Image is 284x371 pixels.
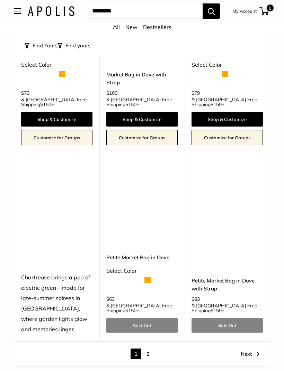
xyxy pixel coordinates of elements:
a: Customize for Groups [192,130,263,145]
a: Sold Out [192,318,263,333]
span: $79 [192,90,200,96]
a: Next [241,349,259,359]
span: & [GEOGRAPHIC_DATA] Free Shipping + [192,303,263,313]
span: $63 [106,296,115,302]
a: Petite Market Bag in DovePetite Market Bag in Dove [106,171,178,242]
a: Shop & Customize [106,112,178,127]
span: $83 [192,296,200,302]
span: $100 [106,90,117,96]
a: Sold Out [106,318,178,333]
span: & [GEOGRAPHIC_DATA] Free Shipping + [106,303,178,313]
div: Select Color [21,60,92,70]
a: Shop & Customize [21,112,92,127]
a: Bestsellers [143,24,171,30]
span: $79 [21,90,29,96]
span: 1 [131,349,141,359]
button: Open menu [14,8,21,14]
input: Search... [87,3,203,19]
a: Customize for Groups [106,130,178,145]
span: 0 [267,4,274,11]
a: Shop & Customize [192,112,263,127]
span: $150 [125,101,136,108]
a: New [125,24,137,30]
a: Petite Market Bag in Dove with StrapPetite Market Bag in Dove with Strap [192,171,263,242]
span: $150 [211,101,222,108]
div: Chartreuse brings a pop of electric green—made for late-summer soirées in [GEOGRAPHIC_DATA], wher... [21,272,92,334]
span: $150 [40,101,51,108]
span: & [GEOGRAPHIC_DATA] Free Shipping + [106,97,178,107]
span: $150 [125,307,136,314]
button: Search [203,3,220,19]
img: Apolis [28,6,74,16]
button: Find Yours [25,41,57,50]
div: Select Color [192,60,263,70]
span: & [GEOGRAPHIC_DATA] Free Shipping + [192,97,263,107]
a: Market Bag in Dove with Strap [106,71,178,87]
span: & [GEOGRAPHIC_DATA] Free Shipping + [21,97,92,107]
a: Customize for Groups [21,130,92,145]
span: $150 [211,307,222,314]
a: My Account [232,7,257,15]
a: Petite Market Bag in Dove with Strap [192,277,263,293]
button: Filter collection [57,41,90,50]
a: 0 [260,7,269,15]
a: 2 [143,349,153,359]
div: Select Color [106,266,178,276]
a: Petite Market Bag in Dove [106,253,178,261]
a: All [113,24,120,30]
